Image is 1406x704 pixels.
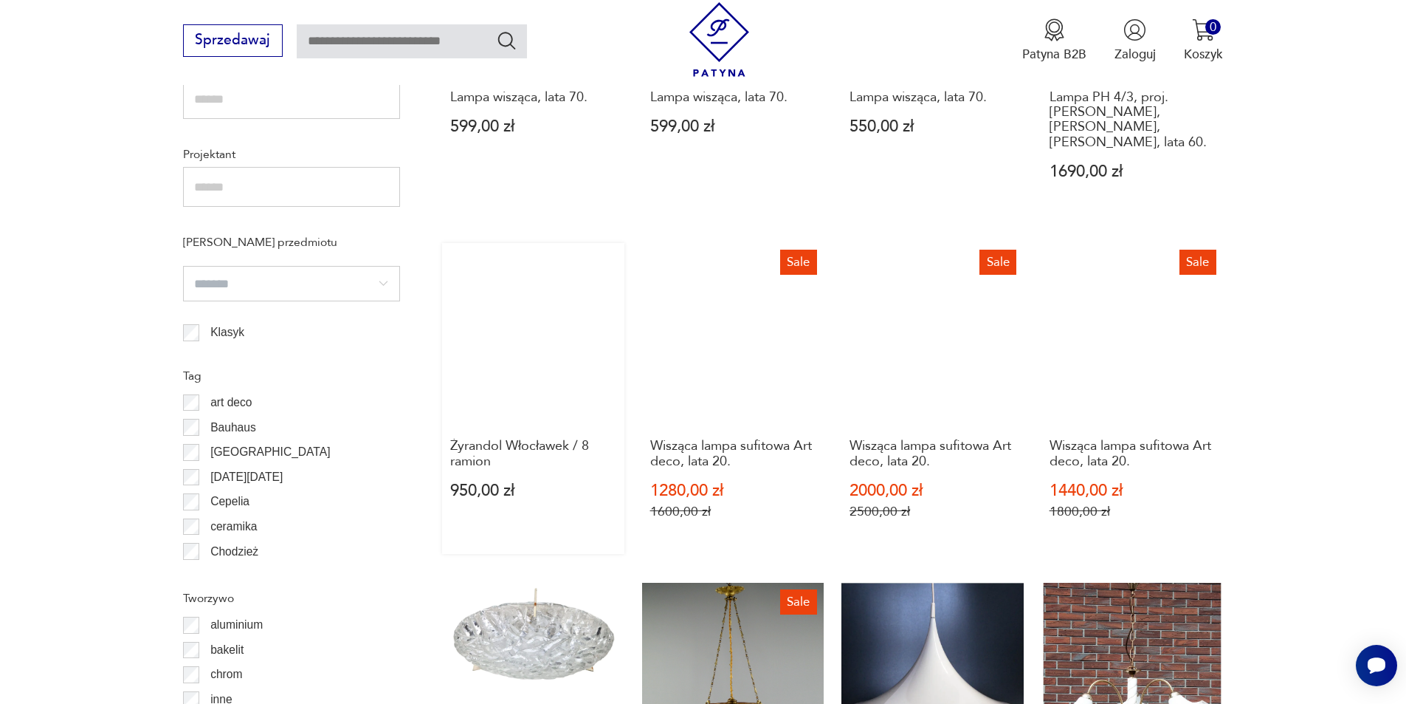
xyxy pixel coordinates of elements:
button: Patyna B2B [1022,18,1086,63]
button: Sprzedawaj [183,24,283,57]
h3: Wisząca lampa sufitowa Art deco, lata 20. [1050,439,1216,469]
p: 1280,00 zł [650,483,816,499]
p: 599,00 zł [650,119,816,134]
img: Ikona medalu [1043,18,1066,41]
p: 1690,00 zł [1050,164,1216,180]
h3: Wisząca lampa sufitowa Art deco, lata 20. [650,439,816,469]
p: 1600,00 zł [650,504,816,519]
p: aluminium [210,615,263,635]
p: Zaloguj [1114,46,1156,63]
button: Zaloguj [1114,18,1156,63]
div: 0 [1205,19,1221,35]
a: Żyrandol Włocławek / 8 ramionŻyrandol Włocławek / 8 ramion950,00 zł [442,243,624,555]
img: Ikona koszyka [1192,18,1215,41]
h3: Lampa wisząca, lata 70. [850,90,1016,105]
iframe: Smartsupp widget button [1356,645,1397,686]
button: 0Koszyk [1184,18,1223,63]
p: bakelit [210,640,244,660]
a: SaleWisząca lampa sufitowa Art deco, lata 20.Wisząca lampa sufitowa Art deco, lata 20.2000,00 zł2... [841,243,1024,555]
p: Klasyk [210,323,244,342]
h3: Lampa wisząca, lata 70. [650,90,816,105]
p: Tworzywo [183,589,400,608]
a: SaleWisząca lampa sufitowa Art deco, lata 20.Wisząca lampa sufitowa Art deco, lata 20.1280,00 zł1... [642,243,824,555]
p: Cepelia [210,492,249,511]
p: Projektant [183,145,400,164]
a: Ikona medaluPatyna B2B [1022,18,1086,63]
p: 1440,00 zł [1050,483,1216,499]
p: art deco [210,393,252,412]
p: 599,00 zł [450,119,616,134]
img: Patyna - sklep z meblami i dekoracjami vintage [682,2,757,77]
p: 2000,00 zł [850,483,1016,499]
p: Tag [183,366,400,386]
button: Szukaj [496,30,517,51]
h3: Lampa PH 4/3, proj. [PERSON_NAME], [PERSON_NAME], [PERSON_NAME], lata 60. [1050,90,1216,151]
p: Koszyk [1184,46,1223,63]
img: Ikonka użytkownika [1123,18,1146,41]
h3: Wisząca lampa sufitowa Art deco, lata 20. [850,439,1016,469]
p: 950,00 zł [450,483,616,499]
p: Bauhaus [210,418,256,437]
p: [PERSON_NAME] przedmiotu [183,233,400,252]
h3: Żyrandol Włocławek / 8 ramion [450,439,616,469]
p: 1800,00 zł [1050,504,1216,519]
p: 2500,00 zł [850,504,1016,519]
p: chrom [210,665,242,684]
p: Chodzież [210,542,258,561]
a: SaleWisząca lampa sufitowa Art deco, lata 20.Wisząca lampa sufitowa Art deco, lata 20.1440,00 zł1... [1041,243,1224,555]
a: Sprzedawaj [183,35,283,47]
p: 550,00 zł [850,119,1016,134]
p: Ćmielów [210,567,255,586]
p: [GEOGRAPHIC_DATA] [210,442,330,462]
p: ceramika [210,517,257,536]
p: Patyna B2B [1022,46,1086,63]
h3: Lampa wisząca, lata 70. [450,90,616,105]
p: [DATE][DATE] [210,468,283,487]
